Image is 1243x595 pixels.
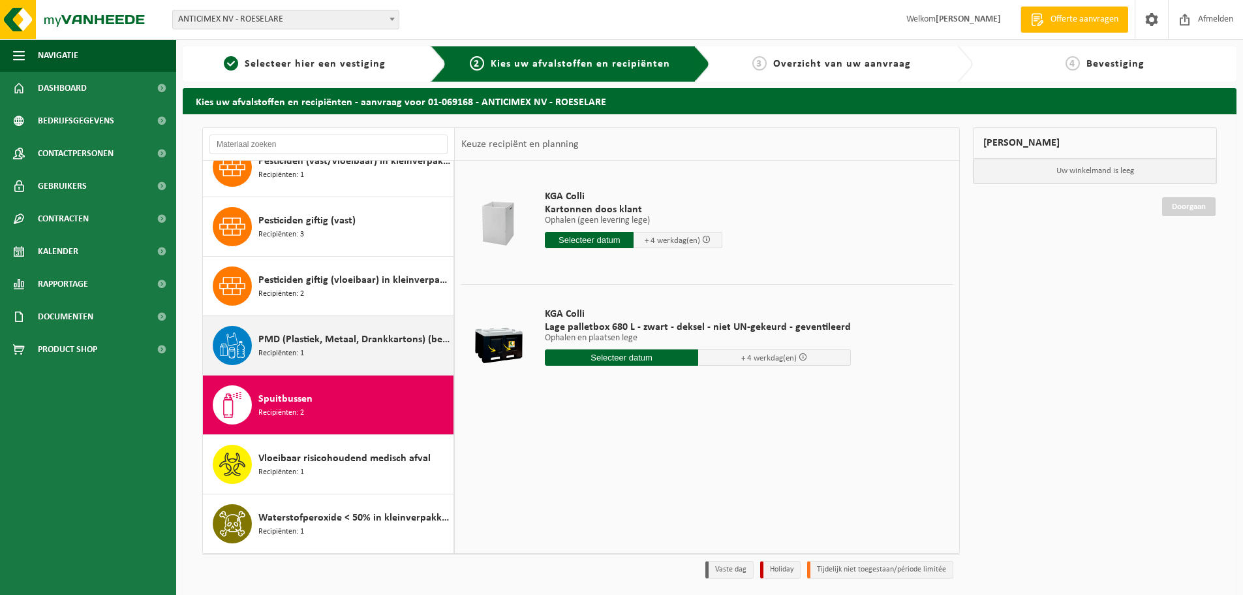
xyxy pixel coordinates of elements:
[470,56,484,71] span: 2
[545,308,851,321] span: KGA Colli
[807,561,953,579] li: Tijdelijk niet toegestaan/période limitée
[203,435,454,494] button: Vloeibaar risicohoudend medisch afval Recipiënten: 1
[258,169,304,182] span: Recipiënten: 1
[38,137,114,170] span: Contactpersonen
[773,59,911,69] span: Overzicht van uw aanvraag
[189,56,420,72] a: 1Selecteer hier een vestiging
[38,72,87,105] span: Dashboard
[936,14,1001,24] strong: [PERSON_NAME]
[38,235,78,268] span: Kalender
[545,349,698,366] input: Selecteer datum
[752,56,767,71] span: 3
[38,39,78,72] span: Navigatie
[245,59,386,69] span: Selecteer hier een vestiging
[183,88,1236,114] h2: Kies uw afvalstoffen en recipiënten - aanvraag voor 01-069168 - ANTICIMEX NV - ROESELARE
[38,202,89,235] span: Contracten
[258,466,304,479] span: Recipiënten: 1
[545,232,634,248] input: Selecteer datum
[38,333,97,366] span: Product Shop
[545,216,722,225] p: Ophalen (geen levering lege)
[38,170,87,202] span: Gebruikers
[258,510,450,526] span: Waterstofperoxide < 50% in kleinverpakking
[258,153,450,169] span: Pesticiden (vast/vloeibaar) in kleinverpakking
[258,272,450,288] span: Pesticiden giftig (vloeibaar) in kleinverpakking
[173,10,399,29] span: ANTICIMEX NV - ROESELARE
[203,494,454,553] button: Waterstofperoxide < 50% in kleinverpakking Recipiënten: 1
[258,407,304,419] span: Recipiënten: 2
[973,127,1217,159] div: [PERSON_NAME]
[258,391,313,407] span: Spuitbussen
[258,288,304,300] span: Recipiënten: 2
[741,354,797,362] span: + 4 werkdag(en)
[545,334,851,343] p: Ophalen en plaatsen lege
[258,451,431,466] span: Vloeibaar risicohoudend medisch afval
[203,197,454,257] button: Pesticiden giftig (vast) Recipiënten: 3
[1086,59,1144,69] span: Bevestiging
[172,10,399,29] span: ANTICIMEX NV - ROESELARE
[258,347,304,360] span: Recipiënten: 1
[545,321,851,334] span: Lage palletbox 680 L - zwart - deksel - niet UN-gekeurd - geventileerd
[455,128,585,161] div: Keuze recipiënt en planning
[1020,7,1128,33] a: Offerte aanvragen
[491,59,670,69] span: Kies uw afvalstoffen en recipiënten
[203,316,454,376] button: PMD (Plastiek, Metaal, Drankkartons) (bedrijven) Recipiënten: 1
[38,300,93,333] span: Documenten
[645,236,700,245] span: + 4 werkdag(en)
[1162,197,1216,216] a: Doorgaan
[258,332,450,347] span: PMD (Plastiek, Metaal, Drankkartons) (bedrijven)
[258,213,356,229] span: Pesticiden giftig (vast)
[760,561,801,579] li: Holiday
[258,229,304,241] span: Recipiënten: 3
[203,138,454,197] button: Pesticiden (vast/vloeibaar) in kleinverpakking Recipiënten: 1
[209,135,448,154] input: Materiaal zoeken
[974,159,1216,184] p: Uw winkelmand is leeg
[545,190,722,203] span: KGA Colli
[224,56,238,71] span: 1
[545,203,722,216] span: Kartonnen doos klant
[38,105,114,137] span: Bedrijfsgegevens
[705,561,754,579] li: Vaste dag
[38,268,88,300] span: Rapportage
[203,376,454,435] button: Spuitbussen Recipiënten: 2
[1047,13,1122,26] span: Offerte aanvragen
[203,257,454,316] button: Pesticiden giftig (vloeibaar) in kleinverpakking Recipiënten: 2
[258,526,304,538] span: Recipiënten: 1
[1066,56,1080,71] span: 4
